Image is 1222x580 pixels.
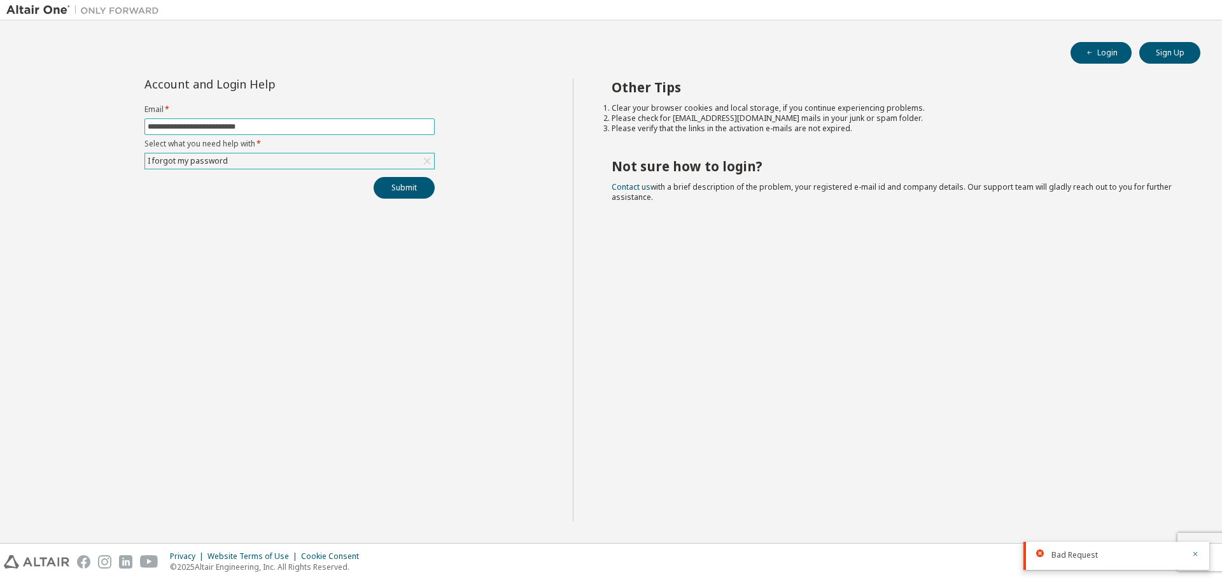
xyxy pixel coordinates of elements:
span: with a brief description of the problem, your registered e-mail id and company details. Our suppo... [612,181,1172,202]
li: Please check for [EMAIL_ADDRESS][DOMAIN_NAME] mails in your junk or spam folder. [612,113,1178,124]
img: altair_logo.svg [4,555,69,569]
div: I forgot my password [145,153,434,169]
h2: Other Tips [612,79,1178,95]
button: Submit [374,177,435,199]
li: Please verify that the links in the activation e-mails are not expired. [612,124,1178,134]
img: facebook.svg [77,555,90,569]
label: Select what you need help with [144,139,435,149]
div: Website Terms of Use [207,551,301,562]
button: Login [1071,42,1132,64]
img: linkedin.svg [119,555,132,569]
div: Account and Login Help [144,79,377,89]
button: Sign Up [1139,42,1200,64]
div: Privacy [170,551,207,562]
label: Email [144,104,435,115]
div: Cookie Consent [301,551,367,562]
a: Contact us [612,181,650,192]
span: Bad Request [1051,550,1098,560]
h2: Not sure how to login? [612,158,1178,174]
img: youtube.svg [140,555,158,569]
img: Altair One [6,4,165,17]
div: I forgot my password [146,154,230,168]
p: © 2025 Altair Engineering, Inc. All Rights Reserved. [170,562,367,572]
img: instagram.svg [98,555,111,569]
li: Clear your browser cookies and local storage, if you continue experiencing problems. [612,103,1178,113]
